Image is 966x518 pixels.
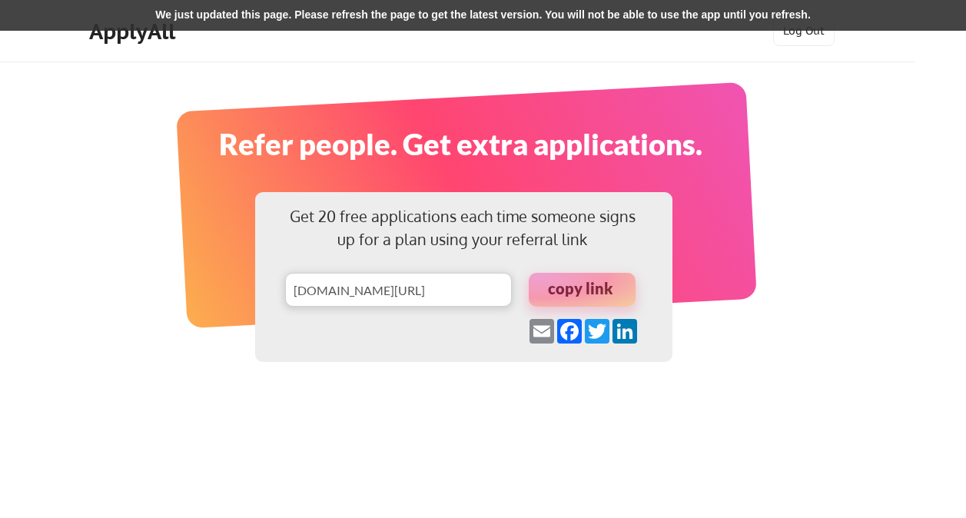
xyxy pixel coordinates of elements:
[285,204,639,251] div: Get 20 free applications each time someone signs up for a plan using your referral link
[528,319,556,344] a: Email
[773,15,835,46] button: Log Out
[163,122,759,166] div: Refer people. Get extra applications.
[611,319,639,344] a: LinkedIn
[556,319,583,344] a: Facebook
[583,319,611,344] a: Twitter
[89,18,180,45] div: ApplyAll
